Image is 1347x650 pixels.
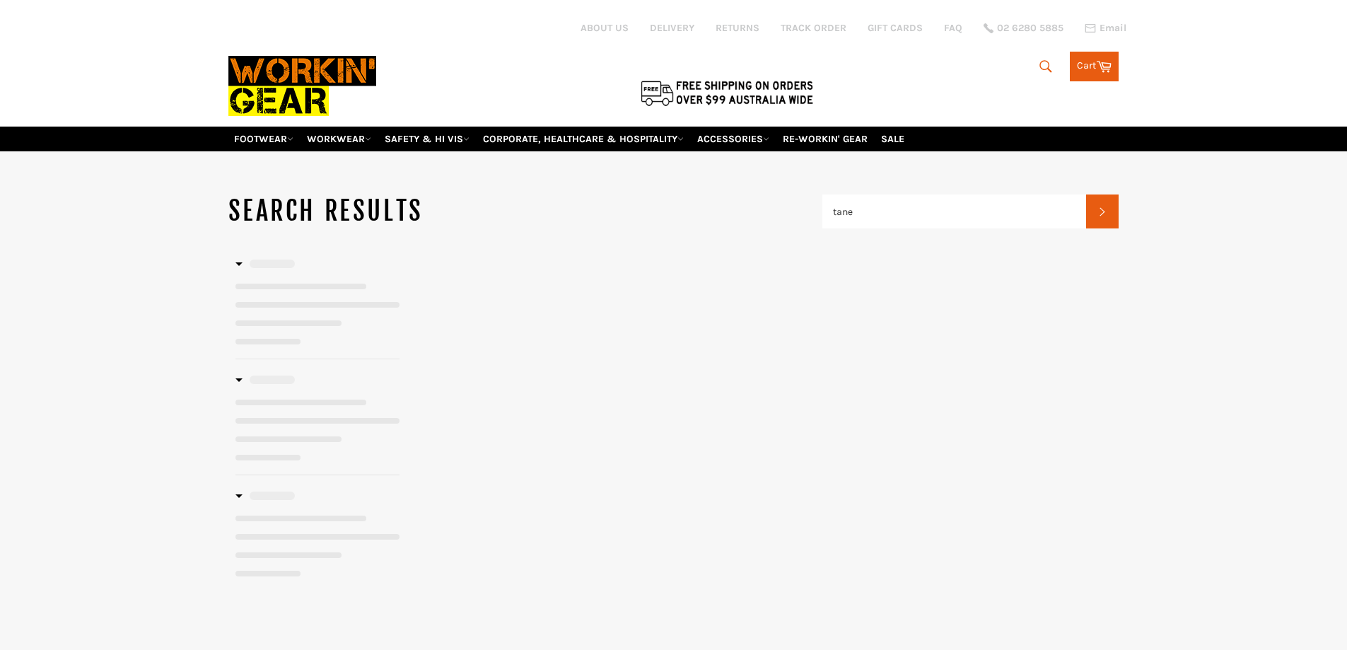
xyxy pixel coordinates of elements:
[868,21,923,35] a: GIFT CARDS
[944,21,962,35] a: FAQ
[1070,52,1119,81] a: Cart
[638,78,815,108] img: Flat $9.95 shipping Australia wide
[822,195,1087,228] input: Search
[379,127,475,151] a: SAFETY & HI VIS
[781,21,846,35] a: TRACK ORDER
[650,21,694,35] a: DELIVERY
[692,127,775,151] a: ACCESSORIES
[777,127,873,151] a: RE-WORKIN' GEAR
[716,21,759,35] a: RETURNS
[477,127,689,151] a: CORPORATE, HEALTHCARE & HOSPITALITY
[875,127,910,151] a: SALE
[581,21,629,35] a: ABOUT US
[301,127,377,151] a: WORKWEAR
[1085,23,1126,34] a: Email
[997,23,1063,33] span: 02 6280 5885
[228,46,376,126] img: Workin Gear leaders in Workwear, Safety Boots, PPE, Uniforms. Australia's No.1 in Workwear
[228,194,822,229] h1: Search results
[984,23,1063,33] a: 02 6280 5885
[1100,23,1126,33] span: Email
[228,127,299,151] a: FOOTWEAR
